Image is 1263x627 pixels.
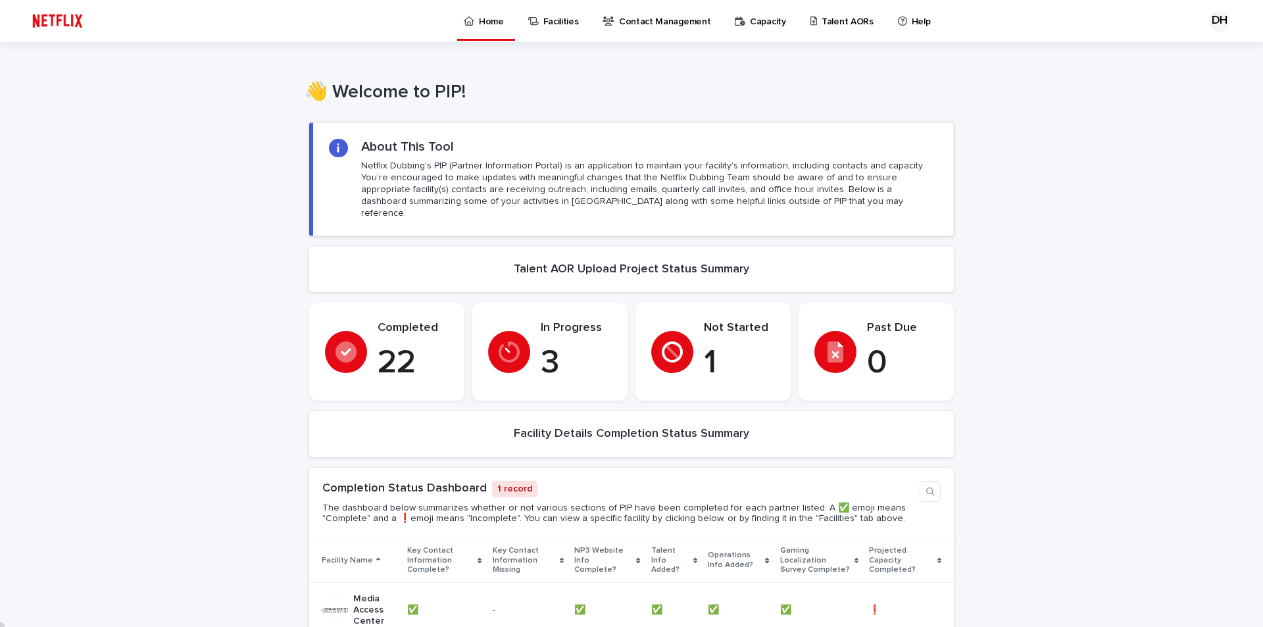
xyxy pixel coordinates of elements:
p: In Progress [541,321,612,336]
p: Media Access Center [353,593,397,626]
p: NP3 Website Info Complete? [574,543,633,577]
p: ✅ [407,602,421,616]
img: ifQbXi3ZQGMSEF7WDB7W [26,8,89,34]
p: 1 [704,343,775,383]
p: ✅ [780,602,794,616]
p: The dashboard below summarizes whether or not various sections of PIP have been completed for eac... [322,503,914,525]
p: ✅ [708,602,722,616]
p: Completed [378,321,449,336]
p: Key Contact Information Missing [493,543,557,577]
p: Past Due [867,321,938,336]
h1: 👋 Welcome to PIP! [305,82,949,104]
p: Operations Info Added? [708,548,762,572]
p: 22 [378,343,449,383]
p: Projected Capacity Completed? [869,543,933,577]
p: ✅ [651,602,665,616]
a: Completion Status Dashboard [322,482,487,494]
h2: Facility Details Completion Status Summary [514,427,749,441]
p: Netflix Dubbing's PIP (Partner Information Portal) is an application to maintain your facility's ... [361,160,937,220]
h2: About This Tool [361,139,454,155]
p: ✅ [574,602,588,616]
p: ❗️ [869,602,883,616]
p: 1 record [492,481,537,497]
p: Talent Info Added? [651,543,690,577]
p: Facility Name [322,553,373,568]
p: Not Started [704,321,775,336]
h2: Talent AOR Upload Project Status Summary [514,263,749,277]
div: DH [1209,11,1230,32]
p: 3 [541,343,612,383]
p: 0 [867,343,938,383]
p: - [493,605,564,616]
p: Key Contact Information Complete? [407,543,474,577]
p: Gaming Localization Survey Complete? [780,543,851,577]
